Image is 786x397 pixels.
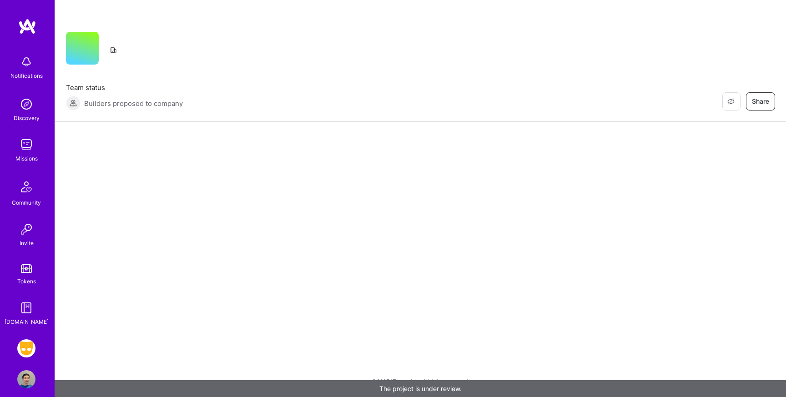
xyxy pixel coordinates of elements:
img: discovery [17,95,35,113]
div: Tokens [17,276,36,286]
div: Community [12,198,41,207]
img: Community [15,176,37,198]
img: bell [17,53,35,71]
i: icon CompanyGray [110,46,117,54]
div: Discovery [14,113,40,123]
img: Grindr: Mobile + BE + Cloud [17,339,35,357]
i: icon EyeClosed [727,98,735,105]
div: Missions [15,154,38,163]
img: User Avatar [17,370,35,388]
div: [DOMAIN_NAME] [5,317,49,327]
span: Share [752,97,769,106]
img: logo [18,18,36,35]
div: Notifications [10,71,43,80]
span: Builders proposed to company [84,99,183,108]
a: User Avatar [15,370,38,388]
img: Invite [17,220,35,238]
img: teamwork [17,136,35,154]
div: The project is under review. [55,380,786,397]
span: Team status [66,83,183,92]
div: Invite [20,238,34,248]
img: tokens [21,264,32,273]
img: Builders proposed to company [66,96,81,111]
img: guide book [17,299,35,317]
a: Grindr: Mobile + BE + Cloud [15,339,38,357]
button: Share [746,92,775,111]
